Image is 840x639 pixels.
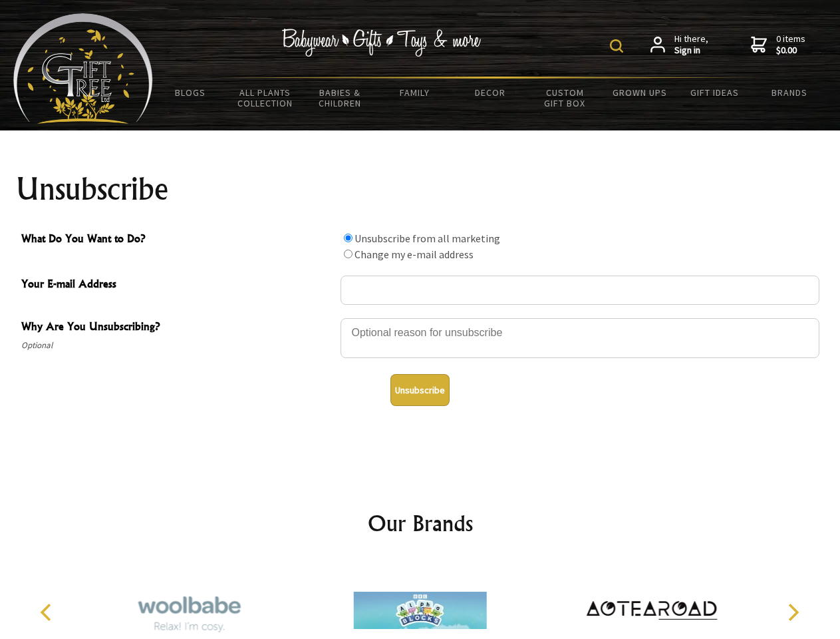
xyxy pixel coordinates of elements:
[344,250,352,258] input: What Do You Want to Do?
[650,33,708,57] a: Hi there,Sign in
[674,45,708,57] strong: Sign in
[778,598,807,627] button: Next
[527,79,603,117] a: Custom Gift Box
[776,33,805,57] span: 0 items
[452,79,527,106] a: Decor
[341,276,819,305] input: Your E-mail Address
[344,234,352,242] input: What Do You Want to Do?
[21,276,334,295] span: Your E-mail Address
[16,173,825,205] h1: Unsubscribe
[228,79,303,117] a: All Plants Collection
[153,79,228,106] a: BLOGS
[677,79,752,106] a: Gift Ideas
[341,318,819,358] textarea: Why Are You Unsubscribing?
[378,79,453,106] a: Family
[21,318,334,337] span: Why Are You Unsubscribing?
[21,337,334,353] span: Optional
[674,33,708,57] span: Hi there,
[354,232,500,245] label: Unsubscribe from all marketing
[776,45,805,57] strong: $0.00
[21,230,334,250] span: What Do You Want to Do?
[33,598,63,627] button: Previous
[282,29,482,57] img: Babywear - Gifts - Toys & more
[390,374,450,406] button: Unsubscribe
[752,79,827,106] a: Brands
[354,248,474,261] label: Change my e-mail address
[610,39,623,53] img: product search
[303,79,378,117] a: Babies & Children
[13,13,153,124] img: Babyware - Gifts - Toys and more...
[27,507,814,539] h2: Our Brands
[751,33,805,57] a: 0 items$0.00
[602,79,677,106] a: Grown Ups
